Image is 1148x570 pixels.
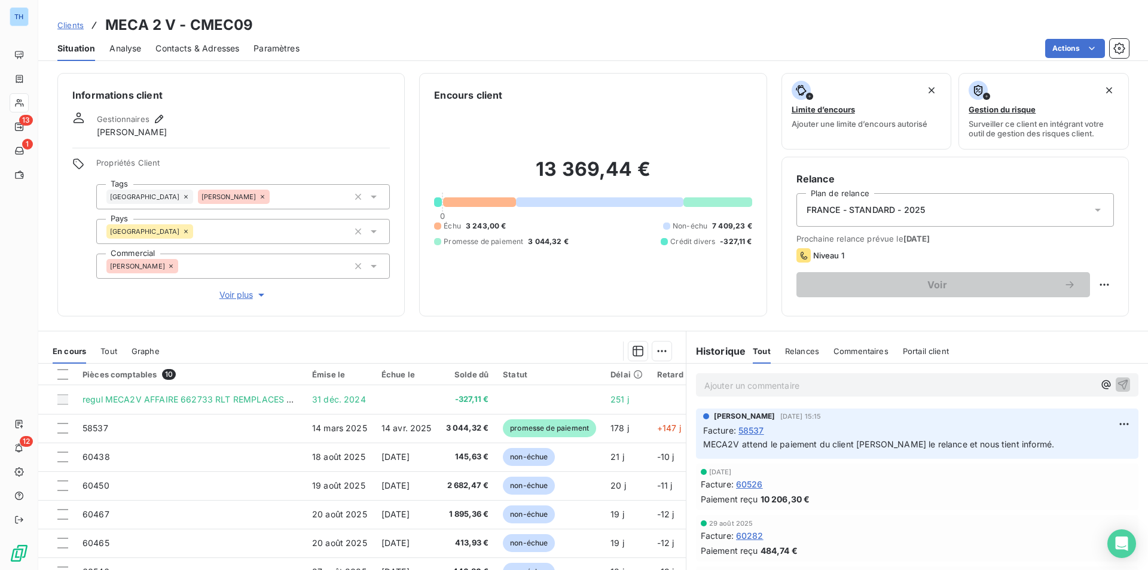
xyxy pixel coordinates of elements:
[83,369,298,380] div: Pièces comptables
[701,529,734,542] span: Facture :
[466,221,506,231] span: 3 243,00 €
[83,538,109,548] span: 60465
[83,394,347,404] span: regul MECA2V AFFAIRE 662733 RLT REMPLACES F53638/56656
[312,509,367,519] span: 20 août 2025
[503,448,555,466] span: non-échue
[657,538,674,548] span: -12 j
[446,370,489,379] div: Solde dû
[703,424,736,437] span: Facture :
[57,20,84,30] span: Clients
[57,42,95,54] span: Situation
[10,7,29,26] div: TH
[761,544,798,557] span: 484,74 €
[657,452,674,462] span: -10 j
[19,115,33,126] span: 13
[444,221,461,231] span: Échu
[201,193,257,200] span: [PERSON_NAME]
[312,480,365,490] span: 19 août 2025
[193,226,203,237] input: Ajouter une valeur
[57,19,84,31] a: Clients
[703,439,1054,449] span: MECA2V attend le paiement du client [PERSON_NAME] le relance et nous tient informé.
[444,236,523,247] span: Promesse de paiement
[446,451,489,463] span: 145,63 €
[381,452,410,462] span: [DATE]
[96,158,390,175] span: Propriétés Client
[132,346,160,356] span: Graphe
[312,394,366,404] span: 31 déc. 2024
[720,236,752,247] span: -327,11 €
[22,139,33,150] span: 1
[796,172,1114,186] h6: Relance
[701,493,758,505] span: Paiement reçu
[903,234,930,243] span: [DATE]
[657,370,695,379] div: Retard
[753,346,771,356] span: Tout
[736,529,764,542] span: 60282
[503,370,596,379] div: Statut
[381,509,410,519] span: [DATE]
[381,480,410,490] span: [DATE]
[811,280,1064,289] span: Voir
[807,204,926,216] span: FRANCE - STANDARD - 2025
[761,493,810,505] span: 10 206,30 €
[446,537,489,549] span: 413,93 €
[110,228,180,235] span: [GEOGRAPHIC_DATA]
[969,105,1036,114] span: Gestion du risque
[610,370,643,379] div: Délai
[657,480,673,490] span: -11 j
[673,221,707,231] span: Non-échu
[162,369,176,380] span: 10
[434,88,502,102] h6: Encours client
[20,436,33,447] span: 12
[503,419,596,437] span: promesse de paiement
[670,236,715,247] span: Crédit divers
[83,423,108,433] span: 58537
[10,544,29,563] img: Logo LeanPay
[701,544,758,557] span: Paiement reçu
[83,480,109,490] span: 60450
[780,413,822,420] span: [DATE] 15:15
[440,211,445,221] span: 0
[110,193,180,200] span: [GEOGRAPHIC_DATA]
[72,88,390,102] h6: Informations client
[446,422,489,434] span: 3 044,32 €
[686,344,746,358] h6: Historique
[446,508,489,520] span: 1 895,36 €
[381,538,410,548] span: [DATE]
[381,423,432,433] span: 14 avr. 2025
[109,42,141,54] span: Analyse
[785,346,819,356] span: Relances
[155,42,239,54] span: Contacts & Adresses
[503,534,555,552] span: non-échue
[434,157,752,193] h2: 13 369,44 €
[796,272,1090,297] button: Voir
[312,370,367,379] div: Émise le
[312,452,365,462] span: 18 août 2025
[610,423,629,433] span: 178 j
[610,394,629,404] span: 251 j
[610,509,624,519] span: 19 j
[610,538,624,548] span: 19 j
[610,480,626,490] span: 20 j
[738,424,764,437] span: 58537
[610,452,624,462] span: 21 j
[714,411,775,422] span: [PERSON_NAME]
[709,468,732,475] span: [DATE]
[903,346,949,356] span: Portail client
[958,73,1129,150] button: Gestion du risqueSurveiller ce client en intégrant votre outil de gestion des risques client.
[969,119,1119,138] span: Surveiller ce client en intégrant votre outil de gestion des risques client.
[96,288,390,301] button: Voir plus
[736,478,763,490] span: 60526
[709,520,753,527] span: 29 août 2025
[110,263,165,270] span: [PERSON_NAME]
[503,477,555,495] span: non-échue
[219,289,267,301] span: Voir plus
[528,236,569,247] span: 3 044,32 €
[97,126,167,138] span: [PERSON_NAME]
[381,370,432,379] div: Échue le
[792,105,855,114] span: Limite d’encours
[446,394,489,406] span: -327,11 €
[254,42,300,54] span: Paramètres
[813,251,844,260] span: Niveau 1
[178,261,188,272] input: Ajouter une valeur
